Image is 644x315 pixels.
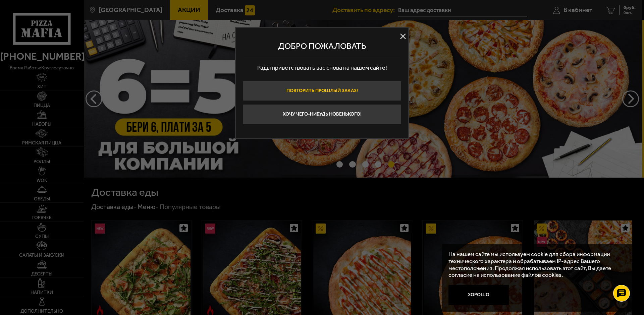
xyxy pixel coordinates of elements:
[448,285,509,305] button: Хорошо
[243,81,401,101] button: Повторить прошлый заказ!
[243,104,401,124] button: Хочу чего-нибудь новенького!
[243,41,401,51] p: Добро пожаловать
[448,251,624,278] p: На нашем сайте мы используем cookie для сбора информации технического характера и обрабатываем IP...
[243,58,401,77] p: Рады приветствовать вас снова на нашем сайте!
